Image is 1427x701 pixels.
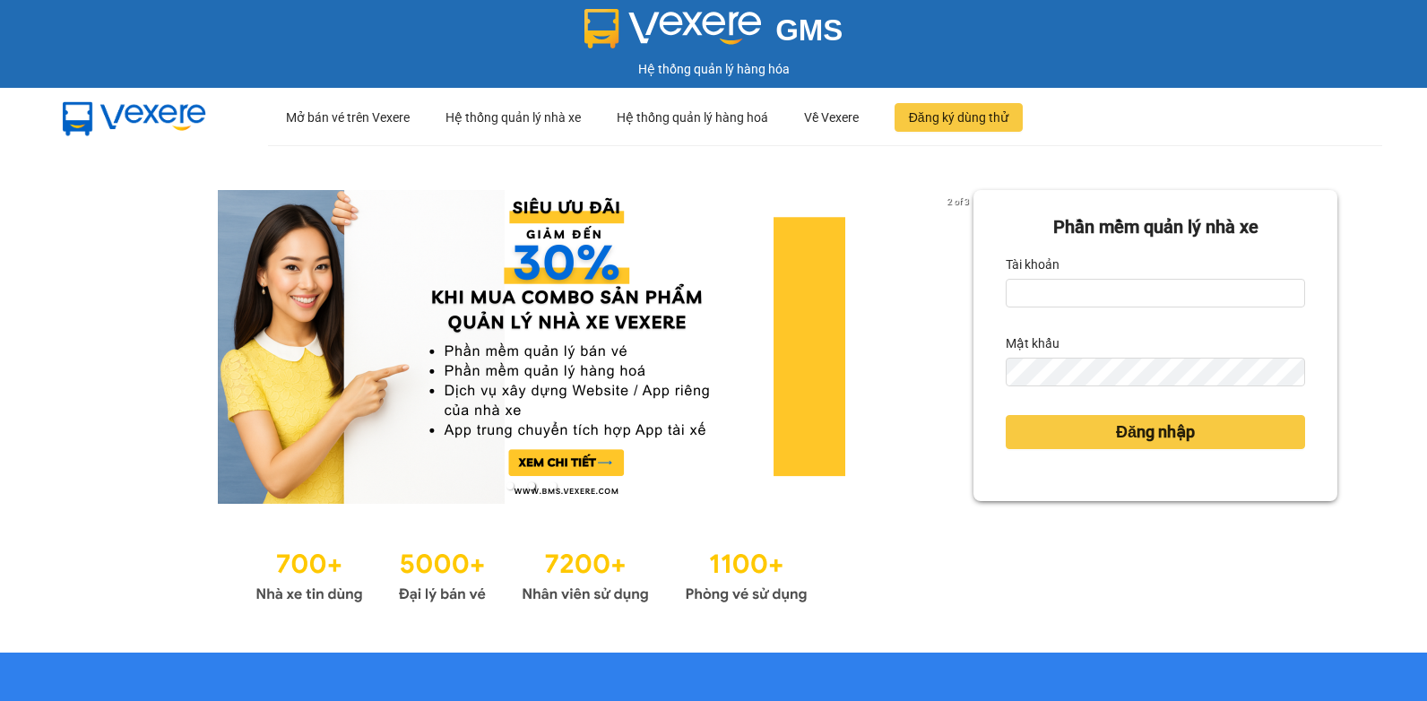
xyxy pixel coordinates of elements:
button: Đăng nhập [1006,415,1305,449]
a: GMS [584,27,843,41]
button: previous slide / item [90,190,115,504]
input: Mật khẩu [1006,358,1305,386]
div: Hệ thống quản lý hàng hoá [617,89,768,146]
img: logo 2 [584,9,762,48]
div: Phần mềm quản lý nhà xe [1006,213,1305,241]
button: next slide / item [948,190,973,504]
span: Đăng nhập [1116,420,1195,445]
div: Về Vexere [804,89,859,146]
div: Hệ thống quản lý nhà xe [445,89,581,146]
div: Mở bán vé trên Vexere [286,89,410,146]
button: Đăng ký dùng thử [895,103,1023,132]
img: mbUUG5Q.png [45,88,224,147]
div: Hệ thống quản lý hàng hóa [4,59,1423,79]
li: slide item 3 [549,482,557,489]
li: slide item 1 [506,482,514,489]
img: Statistics.png [255,540,808,608]
span: GMS [775,13,843,47]
li: slide item 2 [528,482,535,489]
label: Tài khoản [1006,250,1059,279]
label: Mật khẩu [1006,329,1059,358]
p: 2 of 3 [942,190,973,213]
span: Đăng ký dùng thử [909,108,1008,127]
input: Tài khoản [1006,279,1305,307]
